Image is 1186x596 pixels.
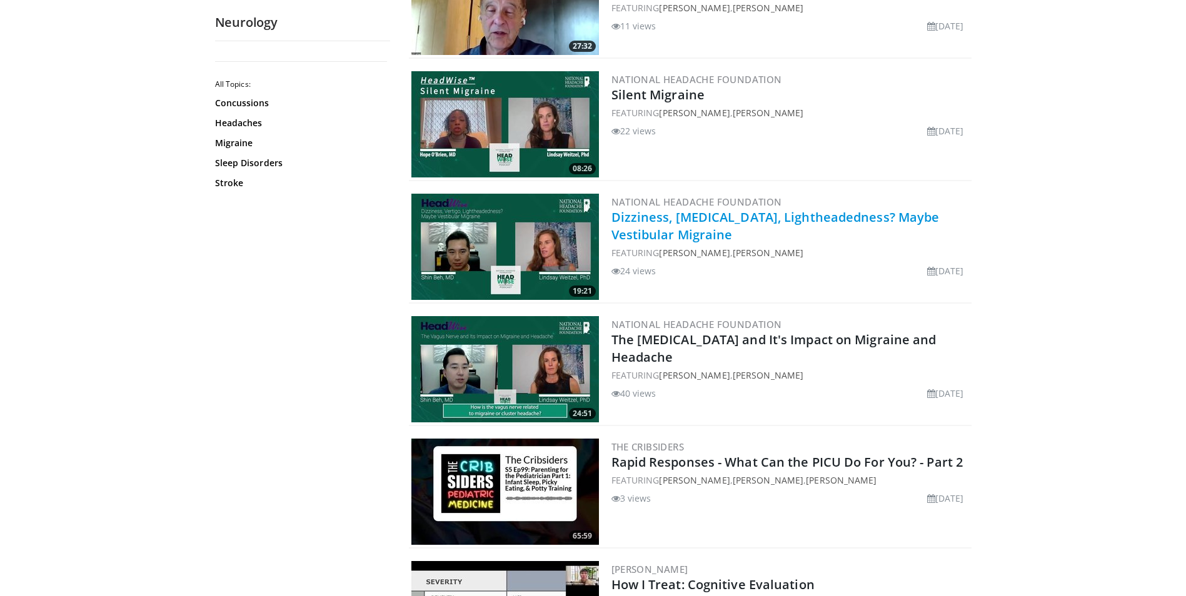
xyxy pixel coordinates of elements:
span: 19:21 [569,286,596,297]
a: How I Treat: Cognitive Evaluation [611,576,815,593]
a: National Headache Foundation [611,73,782,86]
a: [PERSON_NAME] [659,247,730,259]
img: 722a8199-5158-4ac5-a67f-8514814071ef.300x170_q85_crop-smart_upscale.jpg [411,71,599,177]
a: Stroke [215,177,384,189]
span: 24:51 [569,408,596,419]
a: 19:21 [411,194,599,300]
li: 40 views [611,387,656,400]
li: [DATE] [927,387,964,400]
a: [PERSON_NAME] [733,107,803,119]
a: Headaches [215,117,384,129]
img: 23c64d7b-beeb-476d-82f1-4d545dcf593e.300x170_q85_crop-smart_upscale.jpg [411,316,599,422]
div: FEATURING , [611,1,969,14]
a: [PERSON_NAME] [733,2,803,14]
div: FEATURING , [611,369,969,382]
li: 11 views [611,19,656,32]
li: [DATE] [927,124,964,137]
li: [DATE] [927,19,964,32]
li: 24 views [611,264,656,277]
a: 24:51 [411,316,599,422]
h2: All Topics: [215,79,387,89]
li: [DATE] [927,264,964,277]
h2: Neurology [215,14,390,31]
span: 08:26 [569,163,596,174]
span: 65:59 [569,530,596,542]
img: 98549bf3-54b7-4fc7-8c2d-366659ccd264.300x170_q85_crop-smart_upscale.jpg [411,194,599,300]
span: 27:32 [569,41,596,52]
a: The Cribsiders [611,440,685,453]
div: FEATURING , [611,106,969,119]
a: National Headache Foundation [611,318,782,330]
a: [PERSON_NAME] [733,247,803,259]
a: National Headache Foundation [611,196,782,208]
a: 08:26 [411,71,599,177]
a: [PERSON_NAME] [659,2,730,14]
a: Migraine [215,137,384,149]
a: [PERSON_NAME] [611,563,688,575]
div: FEATURING , [611,246,969,259]
a: [PERSON_NAME] [659,474,730,486]
a: Concussions [215,97,384,109]
li: 22 views [611,124,656,137]
a: [PERSON_NAME] [659,107,730,119]
a: [PERSON_NAME] [806,474,877,486]
a: [PERSON_NAME] [733,369,803,381]
li: 3 views [611,492,651,505]
li: [DATE] [927,492,964,505]
a: Rapid Responses - What Can the PICU Do For You? - Part 2 [611,454,963,470]
a: 65:59 [411,439,599,545]
a: The [MEDICAL_DATA] and It's Impact on Migraine and Headache [611,331,937,365]
a: Silent Migraine [611,86,705,103]
a: [PERSON_NAME] [659,369,730,381]
a: Sleep Disorders [215,157,384,169]
div: FEATURING , , [611,474,969,487]
a: Dizziness, [MEDICAL_DATA], Lightheadedness? Maybe Vestibular Migraine [611,209,940,243]
img: 39ffcc2e-46ca-4b02-86ab-c0f741a03fde.300x170_q85_crop-smart_upscale.jpg [411,439,599,545]
a: [PERSON_NAME] [733,474,803,486]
